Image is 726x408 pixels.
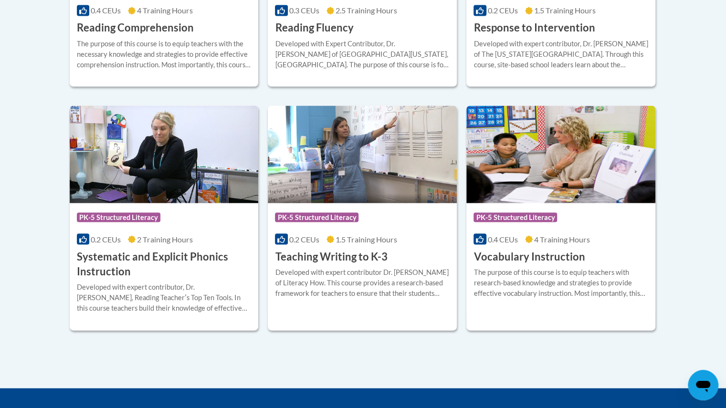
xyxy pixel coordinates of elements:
a: Course LogoPK-5 Structured Literacy0.2 CEUs1.5 Training Hours Teaching Writing to K-3Developed wi... [268,105,457,330]
span: 1.5 Training Hours [534,6,596,15]
span: PK-5 Structured Literacy [275,212,358,222]
span: 0.2 CEUs [91,234,121,243]
h3: Vocabulary Instruction [473,249,585,264]
span: 4 Training Hours [137,6,193,15]
span: PK-5 Structured Literacy [77,212,160,222]
div: Developed with expert contributor, Dr. [PERSON_NAME], Reading Teacherʹs Top Ten Tools. In this co... [77,282,252,313]
div: Developed with expert contributor, Dr. [PERSON_NAME] of The [US_STATE][GEOGRAPHIC_DATA]. Through ... [473,38,648,70]
span: 2 Training Hours [137,234,193,243]
a: Course LogoPK-5 Structured Literacy0.4 CEUs4 Training Hours Vocabulary InstructionThe purpose of ... [466,105,655,330]
div: The purpose of this course is to equip teachers with the necessary knowledge and strategies to pr... [77,38,252,70]
img: Course Logo [70,105,259,203]
span: 4 Training Hours [534,234,590,243]
h3: Teaching Writing to K-3 [275,249,387,264]
div: Developed with expert contributor Dr. [PERSON_NAME] of Literacy How. This course provides a resea... [275,267,450,298]
span: 0.4 CEUs [91,6,121,15]
div: Developed with Expert Contributor, Dr. [PERSON_NAME] of [GEOGRAPHIC_DATA][US_STATE], [GEOGRAPHIC_... [275,38,450,70]
span: PK-5 Structured Literacy [473,212,557,222]
h3: Reading Fluency [275,21,353,35]
span: 0.2 CEUs [488,6,518,15]
span: 1.5 Training Hours [336,234,397,243]
div: The purpose of this course is to equip teachers with research-based knowledge and strategies to p... [473,267,648,298]
iframe: Button to launch messaging window [688,370,718,400]
span: 0.3 CEUs [289,6,319,15]
span: 2.5 Training Hours [336,6,397,15]
img: Course Logo [466,105,655,203]
span: 0.2 CEUs [289,234,319,243]
h3: Reading Comprehension [77,21,194,35]
span: 0.4 CEUs [488,234,518,243]
h3: Response to Intervention [473,21,595,35]
img: Course Logo [268,105,457,203]
a: Course LogoPK-5 Structured Literacy0.2 CEUs2 Training Hours Systematic and Explicit Phonics Instr... [70,105,259,330]
h3: Systematic and Explicit Phonics Instruction [77,249,252,279]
